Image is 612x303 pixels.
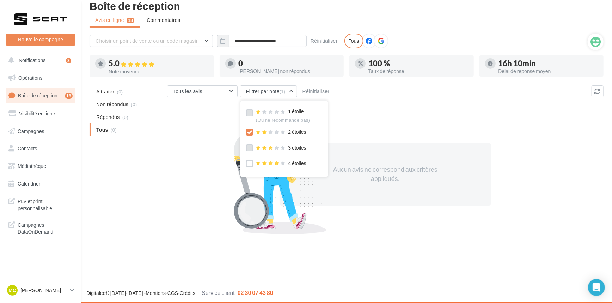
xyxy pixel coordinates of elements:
span: Contacts [18,145,37,151]
span: Visibilité en ligne [19,110,55,116]
span: Non répondus [96,101,128,108]
span: Opérations [18,75,42,81]
span: Répondus [96,114,120,121]
div: Tous [344,34,363,48]
span: Médiathèque [18,163,46,169]
a: Digitaleo [86,290,105,296]
a: Boîte de réception18 [4,88,77,103]
div: [PERSON_NAME] non répondus [239,69,338,74]
div: 100 % [368,60,468,67]
span: (0) [131,102,137,107]
div: 1 étoile [256,108,310,123]
div: 2 étoiles [256,128,306,136]
span: Campagnes DataOnDemand [18,220,73,235]
button: Filtrer par note(1) [240,85,297,97]
div: Aucun avis ne correspond aux critères appliqués. [325,165,446,183]
span: A traiter [96,88,114,95]
span: (0) [122,114,128,120]
span: © [DATE]-[DATE] - - - [86,290,273,296]
a: Campagnes DataOnDemand [4,217,77,238]
div: Note moyenne [109,69,208,74]
div: Open Intercom Messenger [588,279,605,296]
a: Mentions [146,290,166,296]
div: 4 étoiles [256,160,306,167]
a: MC [PERSON_NAME] [6,284,75,297]
span: PLV et print personnalisable [18,196,73,212]
a: PLV et print personnalisable [4,194,77,214]
button: Réinitialiser [308,37,341,45]
div: (Ou ne recommande pas) [256,117,310,123]
span: (1) [280,89,286,94]
span: Tous les avis [173,88,202,94]
a: CGS [167,290,178,296]
div: 3 [66,58,71,63]
button: Notifications 3 [4,53,74,68]
p: [PERSON_NAME] [20,287,67,294]
span: (0) [117,89,123,95]
button: Réinitialiser [300,87,332,96]
span: Notifications [19,57,45,63]
div: 5.0 [109,60,208,68]
a: Opérations [4,71,77,85]
div: Délai de réponse moyen [498,69,598,74]
span: 02 30 07 43 80 [238,289,273,296]
div: 16h 10min [498,60,598,67]
div: 3 étoiles [256,144,306,152]
span: Calendrier [18,181,41,187]
div: 0 [239,60,338,67]
span: MC [8,287,16,294]
a: Contacts [4,141,77,156]
div: Boîte de réception [90,0,604,11]
a: Calendrier [4,176,77,191]
span: Choisir un point de vente ou un code magasin [96,38,199,44]
div: 18 [65,93,73,99]
span: Campagnes [18,128,44,134]
a: Médiathèque [4,159,77,174]
span: Commentaires [147,17,180,24]
button: Tous les avis [167,85,238,97]
button: Nouvelle campagne [6,34,75,46]
span: Service client [202,289,235,296]
a: Campagnes [4,124,77,139]
div: Taux de réponse [368,69,468,74]
span: Boîte de réception [18,92,57,98]
button: Choisir un point de vente ou un code magasin [90,35,213,47]
a: Visibilité en ligne [4,106,77,121]
a: Crédits [180,290,195,296]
